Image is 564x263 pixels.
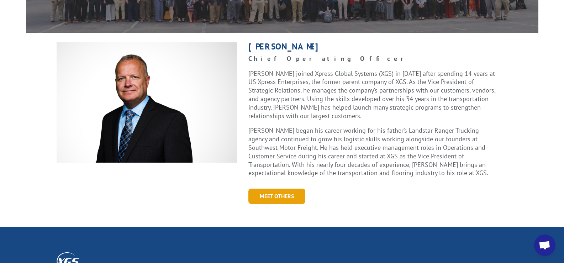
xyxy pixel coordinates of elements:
a: Meet Others [248,189,305,204]
p: [PERSON_NAME] joined Xpress Global Systems (XGS) in [DATE] after spending 14 years at US Xpress E... [248,69,496,127]
img: Greg Laminack [57,42,237,163]
p: [PERSON_NAME] began his career working for his father’s Landstar Ranger Trucking agency and conti... [248,126,496,177]
h1: [PERSON_NAME] [248,42,496,54]
a: Open chat [534,235,555,256]
strong: Chief Operating Officer [248,54,413,63]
